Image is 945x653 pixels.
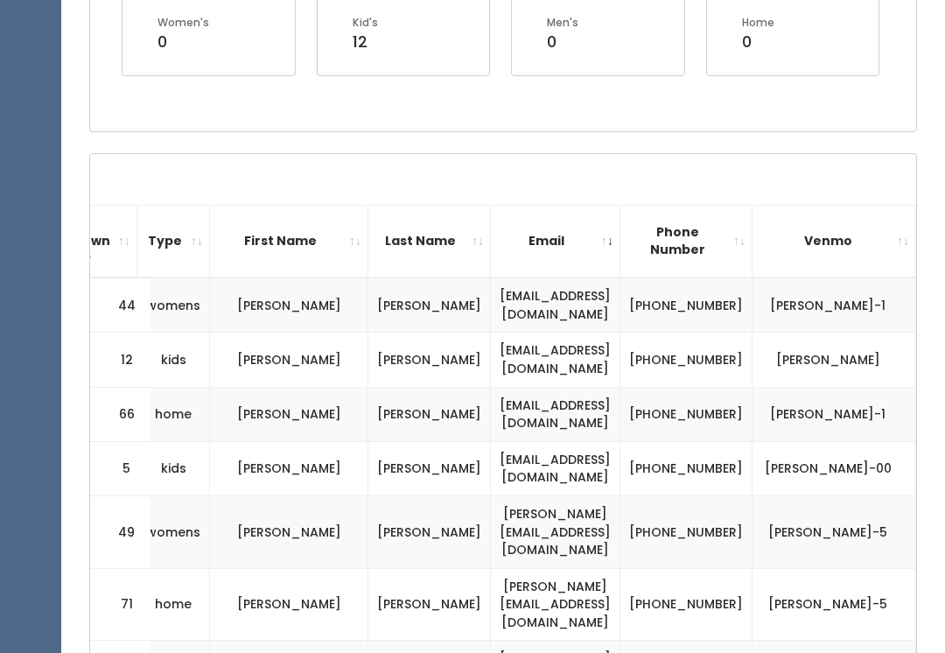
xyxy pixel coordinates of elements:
td: kids [137,441,210,495]
td: [PERSON_NAME]-5 [752,495,916,568]
td: 66 [90,387,151,441]
td: [PERSON_NAME] [210,568,368,641]
td: 12 [90,333,151,387]
td: [PERSON_NAME]-5 [752,568,916,641]
td: [PHONE_NUMBER] [620,441,752,495]
div: 0 [157,31,209,53]
div: 12 [353,31,378,53]
td: [PERSON_NAME] [368,495,491,568]
td: [PERSON_NAME] [210,277,368,333]
td: [EMAIL_ADDRESS][DOMAIN_NAME] [491,387,620,441]
div: Home [742,15,774,31]
td: womens [137,277,210,333]
td: [PHONE_NUMBER] [620,333,752,387]
td: [PERSON_NAME] [368,387,491,441]
td: [PERSON_NAME] [210,333,368,387]
th: Phone Number: activate to sort column ascending [620,205,752,277]
td: [PERSON_NAME] [752,333,916,387]
td: 49 [90,495,151,568]
td: [PERSON_NAME]-00 [752,441,916,495]
th: Email: activate to sort column ascending [491,205,620,277]
th: Venmo: activate to sort column ascending [752,205,916,277]
div: Women's [157,15,209,31]
div: Kid's [353,15,378,31]
th: Last Name: activate to sort column ascending [368,205,491,277]
td: [PERSON_NAME] [368,333,491,387]
td: [EMAIL_ADDRESS][DOMAIN_NAME] [491,441,620,495]
td: [PERSON_NAME][EMAIL_ADDRESS][DOMAIN_NAME] [491,495,620,568]
td: kids [137,333,210,387]
th: Type: activate to sort column ascending [137,205,210,277]
td: [PERSON_NAME]-1 [752,277,916,333]
div: 0 [547,31,578,53]
td: [PERSON_NAME] [368,277,491,333]
div: 0 [742,31,774,53]
td: [PERSON_NAME]-1 [752,387,916,441]
td: home [137,568,210,641]
td: [EMAIL_ADDRESS][DOMAIN_NAME] [491,277,620,333]
td: [PHONE_NUMBER] [620,277,752,333]
td: [PERSON_NAME] [368,441,491,495]
td: [EMAIL_ADDRESS][DOMAIN_NAME] [491,333,620,387]
td: [PHONE_NUMBER] [620,495,752,568]
td: [PERSON_NAME] [368,568,491,641]
div: Men's [547,15,578,31]
td: home [137,387,210,441]
td: [PHONE_NUMBER] [620,387,752,441]
td: [PHONE_NUMBER] [620,568,752,641]
th: First Name: activate to sort column ascending [210,205,368,277]
td: [PERSON_NAME] [210,441,368,495]
td: 71 [90,568,151,641]
td: [PERSON_NAME][EMAIL_ADDRESS][DOMAIN_NAME] [491,568,620,641]
td: 44 [90,277,151,333]
td: 5 [90,441,151,495]
td: [PERSON_NAME] [210,495,368,568]
td: [PERSON_NAME] [210,387,368,441]
td: womens [137,495,210,568]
